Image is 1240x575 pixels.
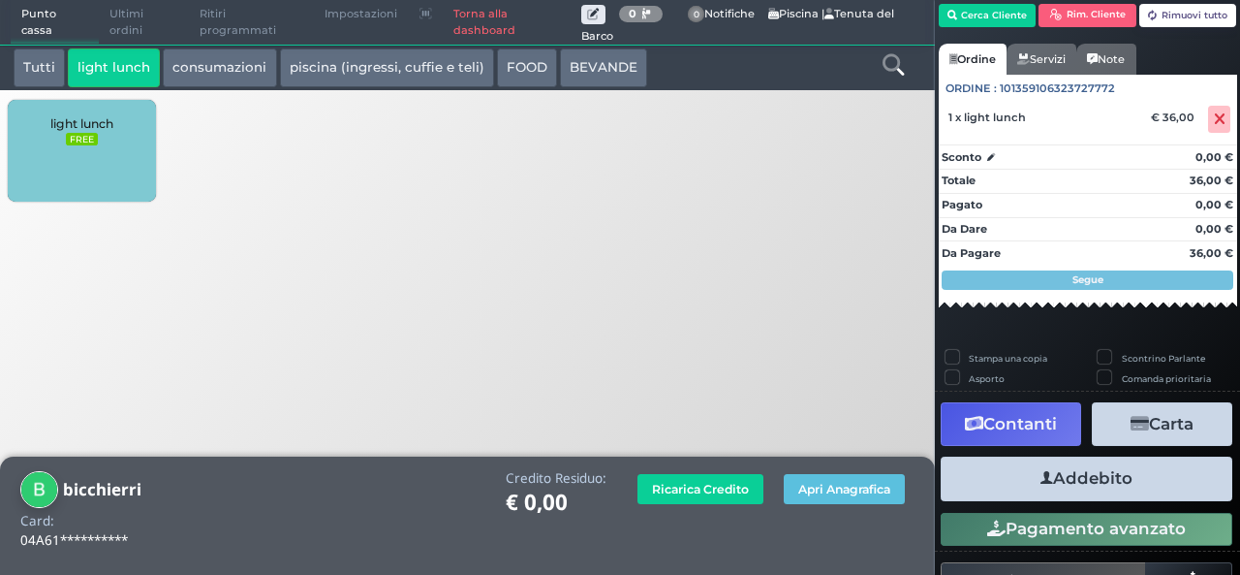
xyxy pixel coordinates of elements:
strong: Segue [1072,273,1103,286]
strong: 0,00 € [1195,198,1233,211]
button: Carta [1092,402,1232,446]
a: Servizi [1007,44,1076,75]
button: consumazioni [163,48,276,87]
span: Ritiri programmati [189,1,314,45]
span: Ultimi ordini [99,1,189,45]
button: light lunch [68,48,160,87]
button: Tutti [14,48,65,87]
label: Scontrino Parlante [1122,352,1205,365]
span: Ordine : [945,80,997,97]
strong: Da Pagare [942,246,1001,260]
span: light lunch [50,116,113,131]
span: Impostazioni [314,1,408,28]
strong: 36,00 € [1190,246,1233,260]
b: 0 [629,7,636,20]
button: piscina (ingressi, cuffie e teli) [280,48,494,87]
strong: Pagato [942,198,982,211]
button: BEVANDE [560,48,647,87]
a: Note [1076,44,1135,75]
strong: Sconto [942,149,981,166]
span: 101359106323727772 [1000,80,1115,97]
button: Apri Anagrafica [784,474,905,504]
button: Contanti [941,402,1081,446]
label: Stampa una copia [969,352,1047,365]
small: FREE [66,133,97,146]
button: Pagamento avanzato [941,513,1232,546]
strong: Totale [942,174,976,187]
a: Ordine [939,44,1007,75]
button: FOOD [497,48,557,87]
div: € 36,00 [1148,111,1204,124]
strong: Da Dare [942,222,987,236]
h1: € 0,00 [506,491,606,515]
span: Punto cassa [11,1,100,45]
h4: Card: [20,514,54,528]
a: Torna alla dashboard [443,1,581,45]
button: Cerca Cliente [939,4,1037,27]
b: bicchierri [63,478,141,500]
strong: 36,00 € [1190,174,1233,187]
strong: 0,00 € [1195,222,1233,236]
button: Ricarica Credito [637,474,763,504]
label: Comanda prioritaria [1122,372,1211,385]
span: 1 x light lunch [948,111,1026,124]
img: bicchierri [20,471,58,509]
button: Rim. Cliente [1038,4,1136,27]
label: Asporto [969,372,1005,385]
button: Rimuovi tutto [1139,4,1237,27]
span: 0 [688,6,705,23]
button: Addebito [941,457,1232,500]
strong: 0,00 € [1195,150,1233,164]
h4: Credito Residuo: [506,471,606,486]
